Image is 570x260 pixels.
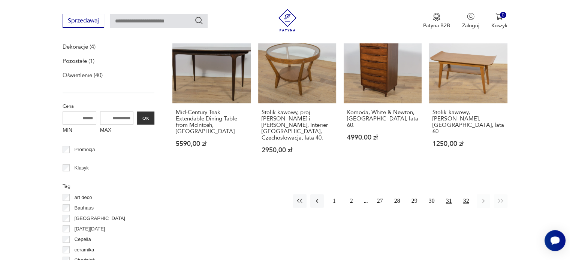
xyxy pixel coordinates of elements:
[373,194,387,208] button: 27
[545,230,566,251] iframe: Smartsupp widget button
[75,164,89,172] p: Klasyk
[425,194,438,208] button: 30
[176,109,247,135] h3: Mid-Century Teak Extendable Dining Table from McIntosh, [GEOGRAPHIC_DATA]
[262,109,333,141] h3: Stolik kawowy, proj. [PERSON_NAME] i [PERSON_NAME], Interier [GEOGRAPHIC_DATA], Czechosłowacja, l...
[423,13,450,29] button: Patyna B2B
[63,56,94,66] a: Pozostałe (1)
[459,194,473,208] button: 32
[462,13,479,29] button: Zaloguj
[276,9,299,31] img: Patyna - sklep z meblami i dekoracjami vintage
[432,109,504,135] h3: Stolik kawowy, [PERSON_NAME], [GEOGRAPHIC_DATA], lata 60.
[347,134,418,141] p: 4990,00 zł
[347,109,418,128] h3: Komoda, White & Newton, [GEOGRAPHIC_DATA], lata 60.
[172,25,250,168] a: Produkt wyprzedanyMid-Century Teak Extendable Dining Table from McIntosh, United KnigdomMid-Centu...
[75,235,91,244] p: Cepelia
[194,16,203,25] button: Szukaj
[345,194,358,208] button: 2
[262,147,333,153] p: 2950,00 zł
[491,22,507,29] p: Koszyk
[467,13,474,20] img: Ikonka użytkownika
[63,125,96,137] label: MIN
[75,225,105,233] p: [DATE][DATE]
[75,193,92,202] p: art deco
[63,70,103,80] a: Oświetlenie (40)
[491,13,507,29] button: 0Koszyk
[429,25,507,168] a: Produkt wyprzedanyStolik kawowy, Myer, Wielka Brytania, lata 60.Stolik kawowy, [PERSON_NAME], [GE...
[63,182,154,190] p: Tag
[432,141,504,147] p: 1250,00 zł
[63,102,154,110] p: Cena
[137,111,154,125] button: OK
[63,42,96,52] a: Dekoracje (4)
[495,13,503,20] img: Ikona koszyka
[176,141,247,147] p: 5590,00 zł
[75,204,94,212] p: Bauhaus
[75,214,125,223] p: [GEOGRAPHIC_DATA]
[433,13,440,21] img: Ikona medalu
[408,194,421,208] button: 29
[462,22,479,29] p: Zaloguj
[423,13,450,29] a: Ikona medaluPatyna B2B
[390,194,404,208] button: 28
[75,246,94,254] p: ceramika
[423,22,450,29] p: Patyna B2B
[100,125,134,137] label: MAX
[63,19,104,24] a: Sprzedawaj
[344,25,422,168] a: Produkt wyprzedanyKomoda, White & Newton, Wielka Brytania, lata 60.Komoda, White & Newton, [GEOGR...
[442,194,456,208] button: 31
[328,194,341,208] button: 1
[258,25,336,168] a: Produkt wyprzedanyStolik kawowy, proj. K. Koželka i A. Kropáček, Interier Praha, Czechosłowacja, ...
[63,14,104,28] button: Sprzedawaj
[500,12,506,18] div: 0
[75,146,95,154] p: Promocja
